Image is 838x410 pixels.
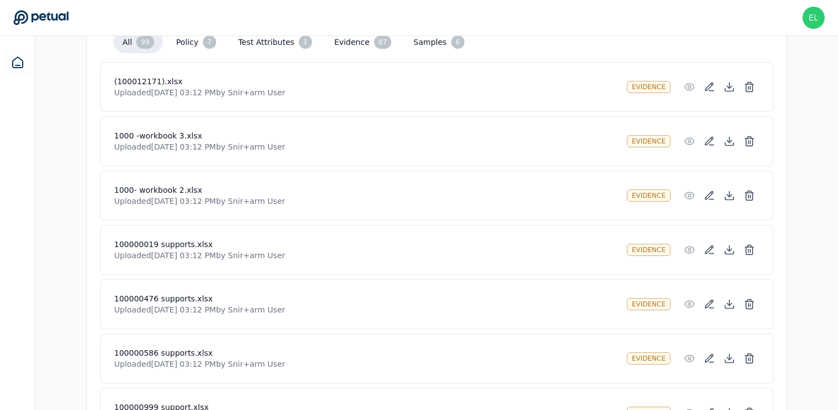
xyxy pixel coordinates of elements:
h4: 100000476 supports.xlsx [114,293,618,304]
div: 6 [451,35,464,49]
button: test attributes1 [229,31,321,53]
p: Uploaded [DATE] 03:12 PM by Snir+arm User [114,141,618,152]
div: evidence [627,135,671,147]
button: Add/Edit Description [699,348,719,368]
h4: (100012171).xlsx [114,76,618,87]
p: Uploaded [DATE] 03:12 PM by Snir+arm User [114,196,618,207]
div: 99 [136,35,154,49]
button: Delete File [739,348,759,368]
button: evidence87 [325,31,400,53]
button: Download File [719,186,739,206]
div: evidence [627,298,671,310]
button: Delete File [739,294,759,314]
p: Uploaded [DATE] 03:12 PM by Snir+arm User [114,358,618,370]
button: policy7 [167,31,225,53]
h4: 100000586 supports.xlsx [114,347,618,358]
div: 7 [203,35,216,49]
div: evidence [627,352,671,365]
button: Preview File (hover for quick preview, click for full view) [679,240,699,260]
div: evidence [627,189,671,202]
h4: 1000- workbook 2.xlsx [114,184,618,196]
button: Add/Edit Description [699,77,719,97]
button: Delete File [739,186,759,206]
button: Add/Edit Description [699,294,719,314]
div: 87 [374,35,391,49]
button: samples6 [405,31,473,53]
p: Uploaded [DATE] 03:12 PM by Snir+arm User [114,304,618,315]
button: Download File [719,240,739,260]
button: Download File [719,131,739,151]
p: Uploaded [DATE] 03:12 PM by Snir+arm User [114,87,618,98]
h4: 1000 -workbook 3.xlsx [114,130,618,141]
button: Download File [719,77,739,97]
div: 1 [299,35,312,49]
button: Preview File (hover for quick preview, click for full view) [679,294,699,314]
p: Uploaded [DATE] 03:12 PM by Snir+arm User [114,250,618,261]
button: Delete File [739,77,759,97]
a: Go to Dashboard [13,10,69,25]
button: Download File [719,294,739,314]
button: Add/Edit Description [699,131,719,151]
a: Dashboard [4,49,31,76]
button: Delete File [739,240,759,260]
h4: 100000019 supports.xlsx [114,239,618,250]
div: evidence [627,81,671,93]
button: Preview File (hover for quick preview, click for full view) [679,77,699,97]
button: Preview File (hover for quick preview, click for full view) [679,186,699,206]
button: all99 [114,31,163,53]
button: Add/Edit Description [699,186,719,206]
button: Delete File [739,131,759,151]
button: Preview File (hover for quick preview, click for full view) [679,348,699,368]
button: Preview File (hover for quick preview, click for full view) [679,131,699,151]
img: eliot+arm@petual.ai [803,7,825,29]
button: Add/Edit Description [699,240,719,260]
button: Download File [719,348,739,368]
div: evidence [627,244,671,256]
